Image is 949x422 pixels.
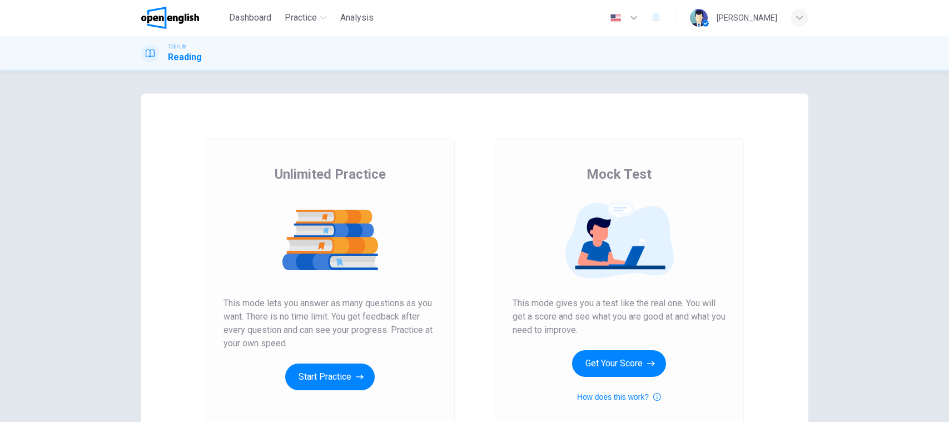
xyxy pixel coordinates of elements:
[587,165,652,183] span: Mock Test
[577,390,661,404] button: How does this work?
[141,7,200,29] img: OpenEnglish logo
[275,165,386,183] span: Unlimited Practice
[225,8,276,28] button: Dashboard
[223,297,437,350] span: This mode lets you answer as many questions as you want. There is no time limit. You get feedback...
[690,9,708,27] img: Profile picture
[168,51,202,64] h1: Reading
[513,297,726,337] span: This mode gives you a test like the real one. You will get a score and see what you are good at a...
[340,11,374,24] span: Analysis
[572,350,666,377] button: Get Your Score
[168,43,186,51] span: TOEFL®
[285,364,375,390] button: Start Practice
[141,7,225,29] a: OpenEnglish logo
[285,11,317,24] span: Practice
[280,8,331,28] button: Practice
[336,8,378,28] button: Analysis
[717,11,777,24] div: [PERSON_NAME]
[229,11,271,24] span: Dashboard
[609,14,623,22] img: en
